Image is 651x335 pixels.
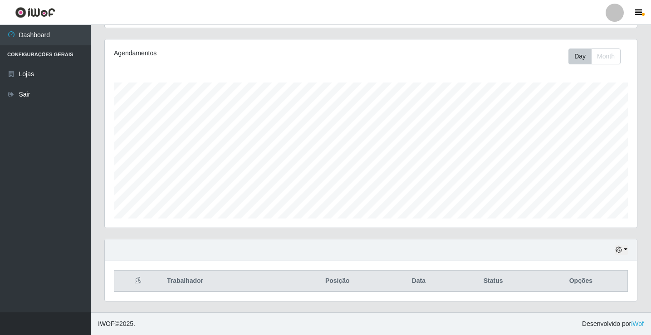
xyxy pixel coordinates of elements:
[385,271,452,292] th: Data
[98,319,135,329] span: © 2025 .
[568,49,621,64] div: First group
[15,7,55,18] img: CoreUI Logo
[591,49,621,64] button: Month
[114,49,320,58] div: Agendamentos
[568,49,628,64] div: Toolbar with button groups
[582,319,644,329] span: Desenvolvido por
[289,271,385,292] th: Posição
[534,271,628,292] th: Opções
[98,320,115,327] span: IWOF
[162,271,289,292] th: Trabalhador
[568,49,592,64] button: Day
[452,271,534,292] th: Status
[631,320,644,327] a: iWof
